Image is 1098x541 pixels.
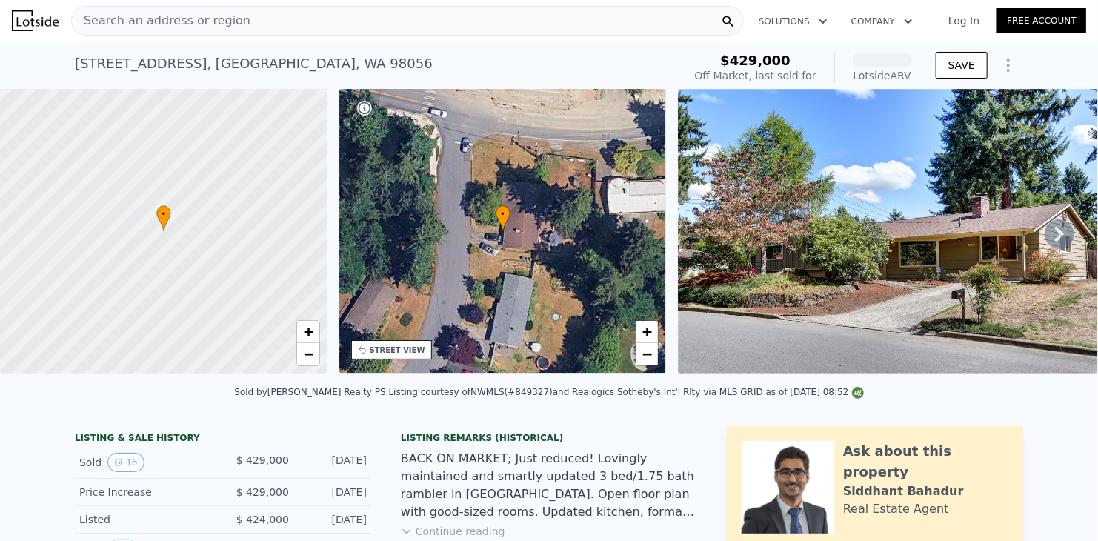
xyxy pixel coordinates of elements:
div: • [496,205,510,231]
span: • [496,208,510,221]
button: SAVE [936,52,988,79]
div: Real Estate Agent [843,500,949,518]
button: Company [839,8,925,35]
span: $429,000 [720,53,791,68]
div: Listing courtesy of NWMLS (#849327) and Realogics Sotheby's Int'l Rlty via MLS GRID as of [DATE] ... [389,387,864,397]
button: Continue reading [401,524,505,539]
span: + [642,322,652,341]
div: Listed [79,512,211,527]
span: $ 429,000 [236,454,289,466]
img: Lotside [12,10,59,31]
div: Siddhant Bahadur [843,482,964,500]
div: Sold [79,453,211,472]
div: [DATE] [301,512,367,527]
span: Search an address or region [72,12,250,30]
span: • [156,208,171,221]
span: − [303,345,313,363]
a: Zoom out [297,343,319,365]
div: Sold by [PERSON_NAME] Realty PS . [234,387,388,397]
div: [DATE] [301,453,367,472]
span: + [303,322,313,341]
div: Price Increase [79,485,211,499]
img: NWMLS Logo [852,387,864,399]
button: Solutions [747,8,839,35]
a: Free Account [997,8,1086,33]
a: Log In [931,13,997,28]
div: [STREET_ADDRESS] , [GEOGRAPHIC_DATA] , WA 98056 [75,53,433,74]
a: Zoom in [297,321,319,343]
div: Ask about this property [843,441,1008,482]
div: LISTING & SALE HISTORY [75,432,371,447]
span: $ 429,000 [236,486,289,498]
div: BACK ON MARKET; Just reduced! Lovingly maintained and smartly updated 3 bed/1.75 bath rambler in ... [401,450,697,521]
button: View historical data [107,453,144,472]
div: Off Market, last sold for [695,68,816,83]
a: Zoom out [636,343,658,365]
span: $ 424,000 [236,514,289,525]
span: − [642,345,652,363]
div: [DATE] [301,485,367,499]
div: STREET VIEW [370,345,425,356]
a: Zoom in [636,321,658,343]
div: Listing Remarks (Historical) [401,432,697,444]
div: • [156,205,171,231]
div: Lotside ARV [853,68,912,83]
button: Show Options [994,50,1023,80]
